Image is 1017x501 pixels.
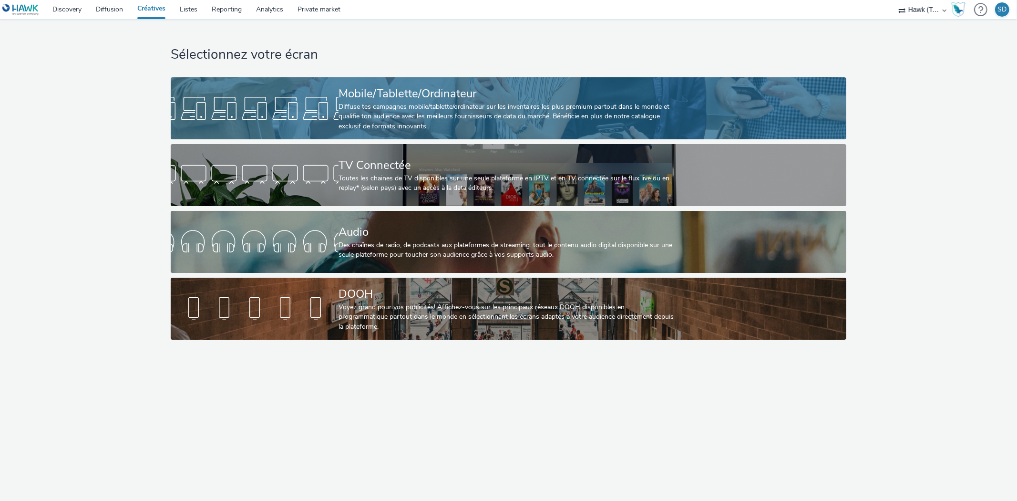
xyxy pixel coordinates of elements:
[951,2,969,17] a: Hawk Academy
[171,211,846,273] a: AudioDes chaînes de radio, de podcasts aux plateformes de streaming: tout le contenu audio digita...
[339,224,675,240] div: Audio
[339,85,675,102] div: Mobile/Tablette/Ordinateur
[339,157,675,174] div: TV Connectée
[339,286,675,303] div: DOOH
[951,2,966,17] img: Hawk Academy
[339,303,675,332] div: Voyez grand pour vos publicités! Affichez-vous sur les principaux réseaux DOOH disponibles en pro...
[2,4,39,16] img: undefined Logo
[171,144,846,206] a: TV ConnectéeToutes les chaines de TV disponibles sur une seule plateforme en IPTV et en TV connec...
[998,2,1007,17] div: SD
[339,240,675,260] div: Des chaînes de radio, de podcasts aux plateformes de streaming: tout le contenu audio digital dis...
[171,278,846,340] a: DOOHVoyez grand pour vos publicités! Affichez-vous sur les principaux réseaux DOOH disponibles en...
[171,46,846,64] h1: Sélectionnez votre écran
[171,77,846,139] a: Mobile/Tablette/OrdinateurDiffuse tes campagnes mobile/tablette/ordinateur sur les inventaires le...
[339,174,675,193] div: Toutes les chaines de TV disponibles sur une seule plateforme en IPTV et en TV connectée sur le f...
[339,102,675,131] div: Diffuse tes campagnes mobile/tablette/ordinateur sur les inventaires les plus premium partout dan...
